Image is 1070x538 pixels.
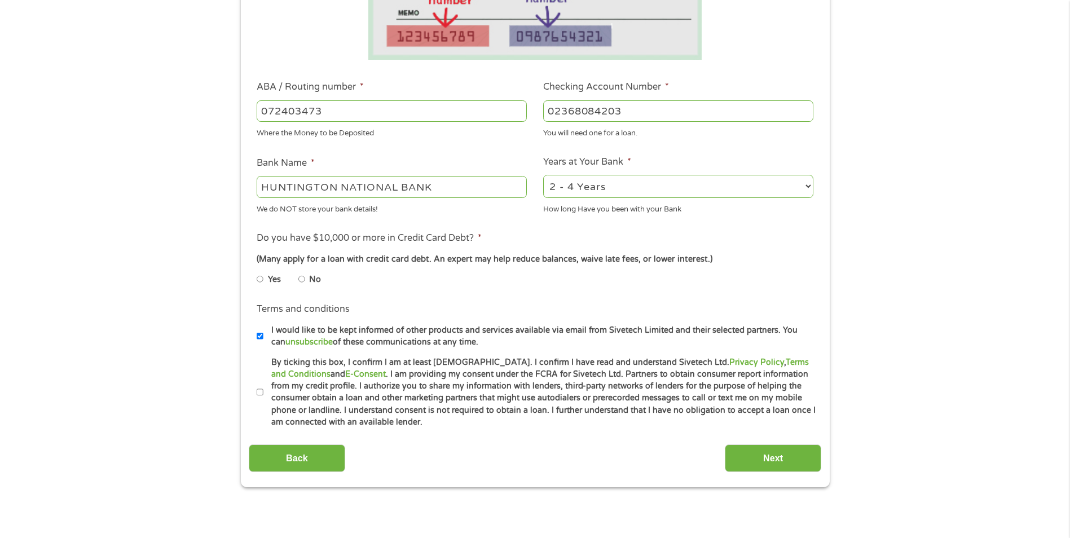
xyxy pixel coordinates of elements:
label: Years at Your Bank [543,156,631,168]
input: Back [249,444,345,472]
div: We do NOT store your bank details! [257,200,527,215]
div: Where the Money to be Deposited [257,124,527,139]
label: By ticking this box, I confirm I am at least [DEMOGRAPHIC_DATA]. I confirm I have read and unders... [263,356,817,429]
label: Do you have $10,000 or more in Credit Card Debt? [257,232,482,244]
input: Next [725,444,821,472]
div: You will need one for a loan. [543,124,813,139]
a: E-Consent [345,369,386,379]
input: 263177916 [257,100,527,122]
a: Terms and Conditions [271,358,809,379]
label: No [309,274,321,286]
label: Terms and conditions [257,303,350,315]
div: How long Have you been with your Bank [543,200,813,215]
input: 345634636 [543,100,813,122]
a: unsubscribe [285,337,333,347]
label: I would like to be kept informed of other products and services available via email from Sivetech... [263,324,817,349]
a: Privacy Policy [729,358,784,367]
label: Bank Name [257,157,315,169]
div: (Many apply for a loan with credit card debt. An expert may help reduce balances, waive late fees... [257,253,813,266]
label: Yes [268,274,281,286]
label: ABA / Routing number [257,81,364,93]
label: Checking Account Number [543,81,669,93]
